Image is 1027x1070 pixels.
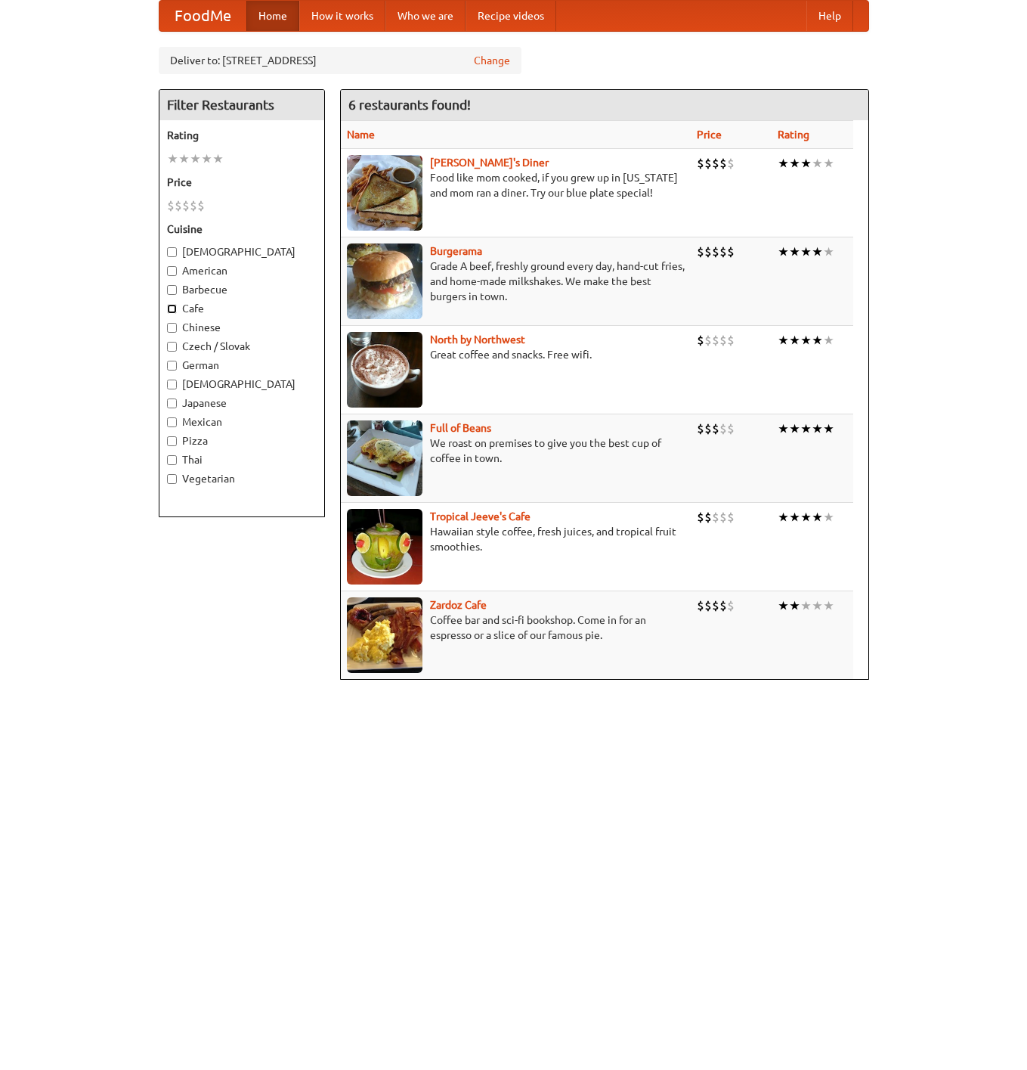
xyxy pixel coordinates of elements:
[727,597,735,614] li: $
[159,47,521,74] div: Deliver to: [STREET_ADDRESS]
[727,155,735,172] li: $
[167,474,177,484] input: Vegetarian
[430,157,549,169] a: [PERSON_NAME]'s Diner
[778,332,789,349] li: ★
[712,597,719,614] li: $
[167,433,317,448] label: Pizza
[697,243,704,260] li: $
[712,332,719,349] li: $
[167,247,177,257] input: [DEMOGRAPHIC_DATA]
[430,599,487,611] a: Zardoz Cafe
[712,509,719,526] li: $
[167,304,177,314] input: Cafe
[167,197,175,214] li: $
[789,243,800,260] li: ★
[167,323,177,333] input: Chinese
[719,509,727,526] li: $
[778,243,789,260] li: ★
[347,129,375,141] a: Name
[430,422,491,434] a: Full of Beans
[178,150,190,167] li: ★
[778,155,789,172] li: ★
[347,420,422,496] img: beans.jpg
[697,509,704,526] li: $
[823,243,834,260] li: ★
[167,455,177,465] input: Thai
[474,53,510,68] a: Change
[727,420,735,437] li: $
[167,263,317,278] label: American
[167,380,177,389] input: [DEMOGRAPHIC_DATA]
[778,129,809,141] a: Rating
[167,417,177,427] input: Mexican
[778,509,789,526] li: ★
[201,150,212,167] li: ★
[800,597,812,614] li: ★
[697,332,704,349] li: $
[800,420,812,437] li: ★
[167,395,317,411] label: Japanese
[727,509,735,526] li: $
[167,282,317,297] label: Barbecue
[789,155,800,172] li: ★
[348,98,471,112] ng-pluralize: 6 restaurants found!
[167,342,177,352] input: Czech / Slovak
[167,266,177,276] input: American
[823,509,834,526] li: ★
[697,420,704,437] li: $
[812,597,823,614] li: ★
[466,1,556,31] a: Recipe videos
[800,243,812,260] li: ★
[812,420,823,437] li: ★
[704,332,712,349] li: $
[812,243,823,260] li: ★
[167,361,177,371] input: German
[712,420,719,437] li: $
[430,333,525,346] a: North by Northwest
[812,509,823,526] li: ★
[697,129,722,141] a: Price
[246,1,299,31] a: Home
[712,155,719,172] li: $
[719,155,727,172] li: $
[719,243,727,260] li: $
[167,339,317,354] label: Czech / Slovak
[727,243,735,260] li: $
[347,155,422,231] img: sallys.jpg
[823,155,834,172] li: ★
[712,243,719,260] li: $
[190,197,197,214] li: $
[347,332,422,408] img: north.jpg
[167,377,317,392] label: [DEMOGRAPHIC_DATA]
[823,420,834,437] li: ★
[719,420,727,437] li: $
[182,197,190,214] li: $
[719,332,727,349] li: $
[704,243,712,260] li: $
[167,150,178,167] li: ★
[167,358,317,373] label: German
[789,420,800,437] li: ★
[800,155,812,172] li: ★
[212,150,224,167] li: ★
[175,197,182,214] li: $
[727,332,735,349] li: $
[347,243,422,319] img: burgerama.jpg
[167,175,317,190] h5: Price
[806,1,853,31] a: Help
[347,170,685,200] p: Food like mom cooked, if you grew up in [US_STATE] and mom ran a diner. Try our blue plate special!
[704,155,712,172] li: $
[347,347,685,362] p: Great coffee and snacks. Free wifi.
[430,510,531,523] a: Tropical Jeeve's Cafe
[299,1,385,31] a: How it works
[812,332,823,349] li: ★
[159,1,246,31] a: FoodMe
[800,509,812,526] li: ★
[430,245,482,257] a: Burgerama
[347,613,685,643] p: Coffee bar and sci-fi bookshop. Come in for an espresso or a slice of our famous pie.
